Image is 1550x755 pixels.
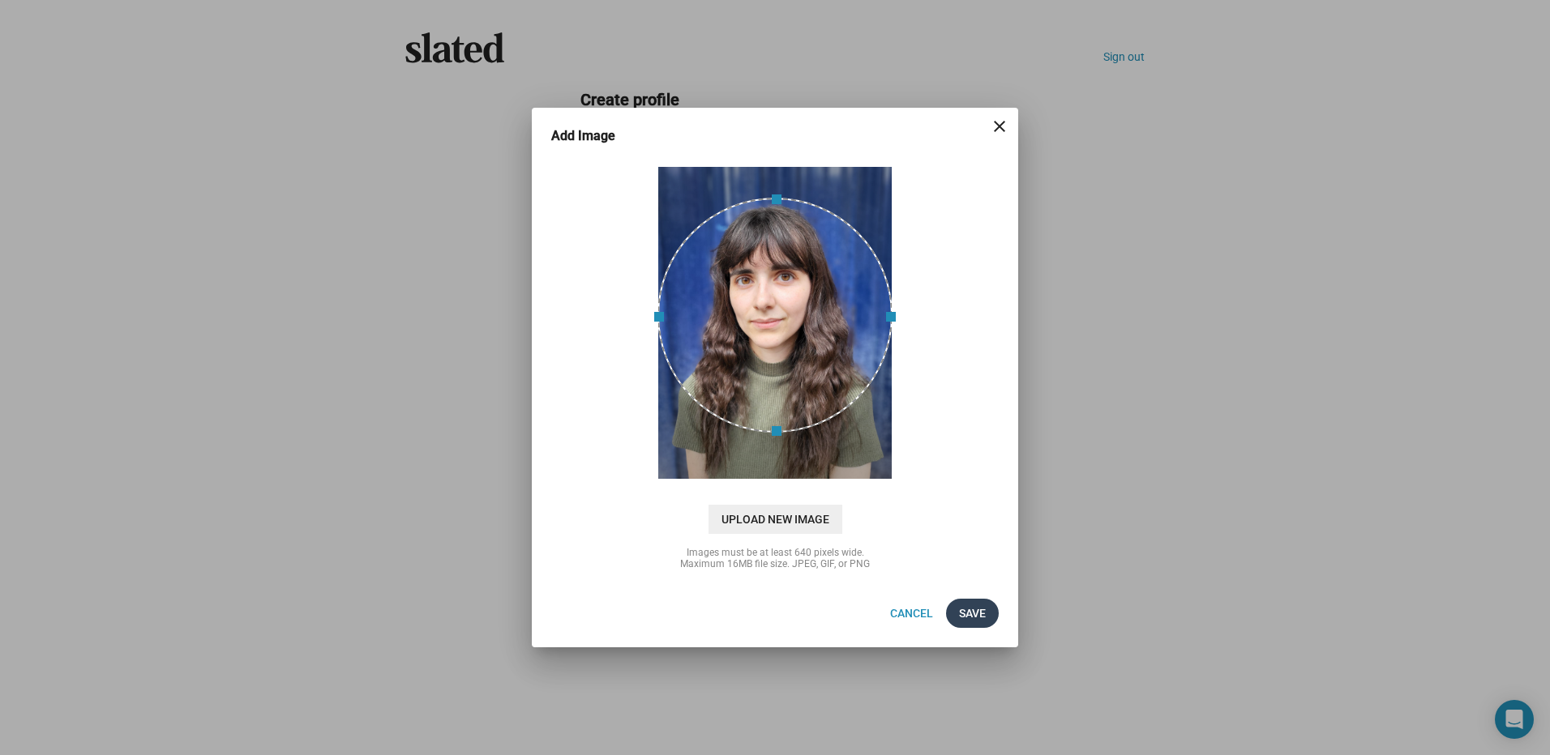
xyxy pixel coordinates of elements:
[890,599,933,628] span: Cancel
[551,127,638,144] h3: Add Image
[946,599,999,628] button: Save
[613,547,937,569] div: Images must be at least 640 pixels wide. Maximum 16MB file size. JPEG, GIF, or PNG
[959,599,986,628] span: Save
[877,599,946,628] button: Cancel
[657,166,893,480] img: MMd0VQAAAAZJREFUAwCLSP5RZOArfQAAAABJRU5ErkJggg==
[990,117,1009,136] mat-icon: close
[709,505,842,534] span: Upload New Image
